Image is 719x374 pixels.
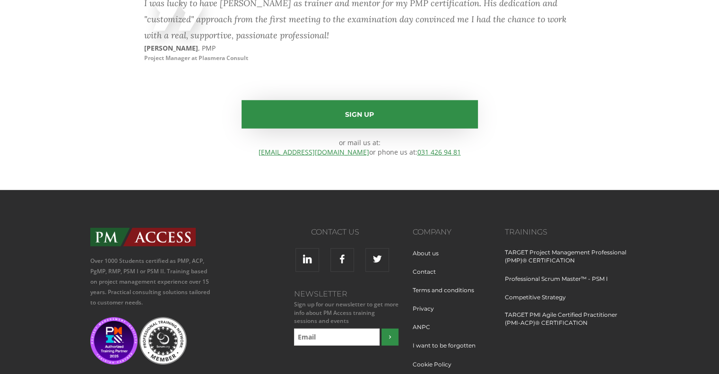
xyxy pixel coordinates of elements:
[90,317,138,365] img: PMI
[144,43,360,62] p: [PERSON_NAME]
[505,248,629,274] a: TARGET Project Management Professional (PMP)® CERTIFICATION
[505,293,566,311] a: Competitive Strategy
[505,275,608,292] a: Professional Scrum Master™ - PSM I
[259,148,369,157] a: [EMAIL_ADDRESS][DOMAIN_NAME]
[413,304,441,322] a: Privacy
[413,249,446,267] a: About us
[139,317,187,365] img: Scrum
[413,341,483,359] a: I want to be forgotten
[417,148,461,157] a: 031 426 94 81
[505,311,629,336] a: TARGET PMI Agile Certified Practitioner (PMI-ACP)® CERTIFICATION
[505,228,629,236] h3: Trainings
[242,100,478,129] a: Sign up
[292,290,398,298] h3: Newsletter
[90,138,629,157] p: or mail us at: or phone us at:
[90,256,215,308] p: Over 1000 Students certified as PMP, ACP, PgMP, RMP, PSM I or PSM II. Training based on project m...
[413,286,481,304] a: Terms and conditions
[294,329,380,346] input: Email
[144,54,248,62] small: Project Manager at Plasmera Consult
[198,43,216,52] span: , PMP
[413,228,491,236] h3: Company
[413,268,443,285] a: Contact
[413,323,437,340] a: ANPC
[228,228,359,236] h3: Contact us
[90,228,196,246] img: PMAccess
[292,300,398,324] small: Sign up for our newsletter to get more info about PM Access training sessions and events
